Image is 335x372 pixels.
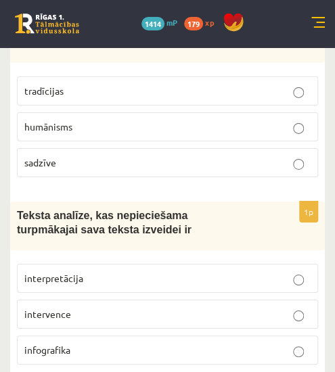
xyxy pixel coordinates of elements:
[293,310,304,321] input: intervence
[15,14,79,34] a: Rīgas 1. Tālmācības vidusskola
[184,17,203,30] span: 179
[293,346,304,357] input: infografika
[293,87,304,98] input: tradīcijas
[293,159,304,170] input: sadzīve
[17,210,192,235] span: Teksta analīze, kas nepieciešama turpmākajai sava teksta izveidei ir
[24,308,71,320] span: intervence
[293,275,304,285] input: interpretācija
[141,17,164,30] span: 1414
[24,156,56,168] span: sadzīve
[24,120,72,133] span: humānisms
[24,344,70,356] span: infografika
[184,17,221,28] a: 179 xp
[205,17,214,28] span: xp
[293,123,304,134] input: humānisms
[166,17,177,28] span: mP
[24,85,64,97] span: tradīcijas
[24,272,83,284] span: interpretācija
[299,201,318,223] p: 1p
